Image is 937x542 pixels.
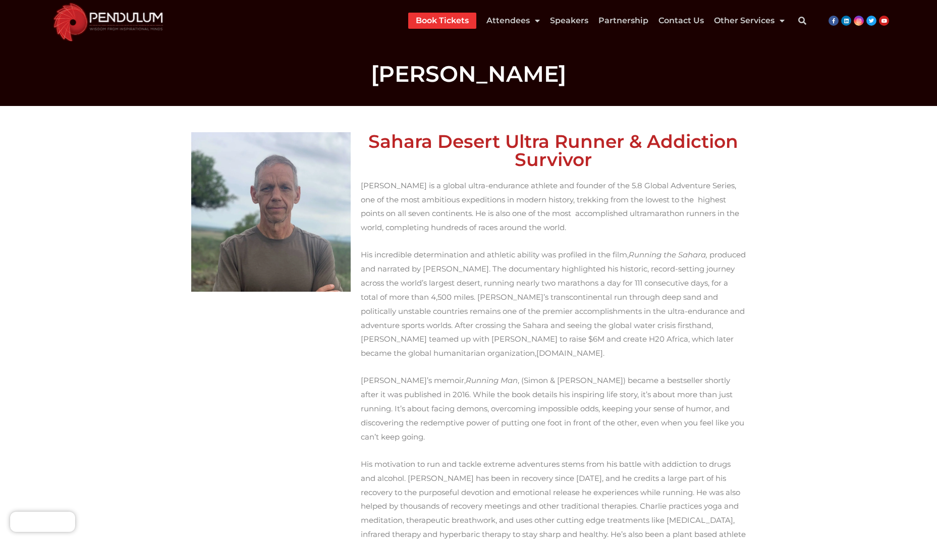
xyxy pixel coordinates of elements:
[598,13,648,29] a: Partnership
[792,11,812,31] div: Search
[191,132,351,292] img: Charlie Engle Pendulum Summit
[361,375,466,385] span: [PERSON_NAME]’s memoir,
[361,264,735,288] span: narrated by [PERSON_NAME]. The documentary highlighted his historic, record-setting journey acros...
[408,13,785,29] nav: Menu
[361,515,735,539] span: breathwork, and uses other cutting edge treatments like [MEDICAL_DATA], infrared therapy and hype...
[361,278,728,302] span: largest desert, running nearly two marathons a day for 111 consecutive days, for a total of more ...
[714,13,785,29] a: Other Services
[603,348,604,358] span: .
[361,418,744,442] span: of putting one foot in front of the other, even when you feel like you can’t keep going.
[361,487,740,511] span: purposeful devotion and emotional release he experiences while running. He was also helped by tho...
[361,390,733,413] span: 2016. While the book details his inspiring life story, it’s about more than just running. It’s ab...
[361,306,745,330] span: premier accomplishments in the ultra-endurance and adventure sports worlds. After crossing the Sa...
[361,404,730,427] span: demons, overcoming impossible odds, keeping your sense of humor, and discovering the redemptive p...
[361,132,746,169] h2: Sahara Desert Ultra Runner & Addiction Survivor
[550,13,588,29] a: Speakers
[186,63,751,85] h1: [PERSON_NAME]
[658,13,704,29] a: Contact Us
[629,250,706,259] span: Running the Sahara
[10,512,75,532] iframe: Brevo live chat
[361,459,731,483] span: His motivation to run and tackle extreme adventures stems from his battle with addiction to drugs...
[361,473,726,497] span: alcohol. [PERSON_NAME] has been in recovery since [DATE], and he credits a large part of his reco...
[361,179,746,235] p: [PERSON_NAME] is a global ultra-endurance athlete and founder of the 5.8 Global Adventure Series,...
[486,13,540,29] a: Attendees
[416,13,469,29] a: Book Tickets
[361,501,739,525] span: of recovery meetings and other traditional therapies. Charlie practices yoga and meditation, ther...
[361,375,730,399] span: , (Simon & [PERSON_NAME]) became a bestseller shortly after it was published in
[361,250,629,259] span: His incredible determination and athletic ability was profiled in the film,
[536,348,603,358] span: [DOMAIN_NAME]
[361,292,718,316] span: miles. [PERSON_NAME]’s transcontinental run through deep sand and politically unstable countries ...
[706,250,707,259] span: ,
[466,375,518,385] span: Running Man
